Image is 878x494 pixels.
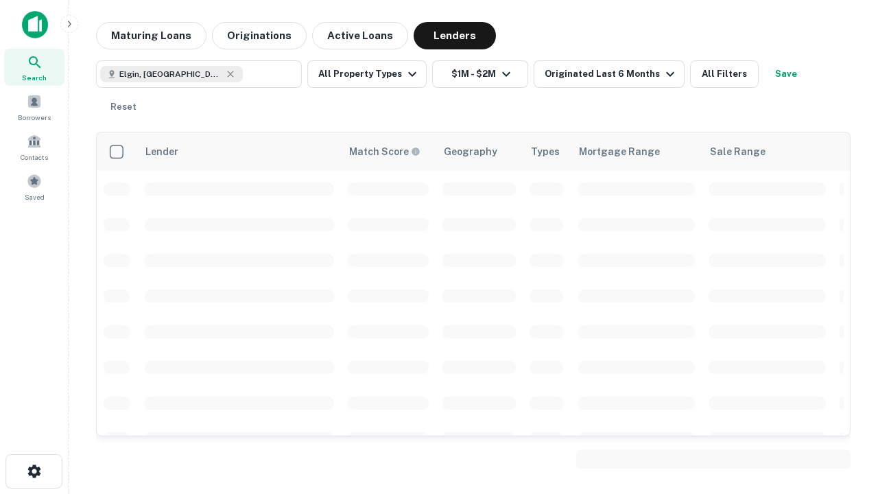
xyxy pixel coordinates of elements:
[341,132,436,171] th: Capitalize uses an advanced AI algorithm to match your search with the best lender. The match sco...
[145,143,178,160] div: Lender
[414,22,496,49] button: Lenders
[102,93,145,121] button: Reset
[137,132,341,171] th: Lender
[436,132,523,171] th: Geography
[25,191,45,202] span: Saved
[4,168,64,205] a: Saved
[534,60,685,88] button: Originated Last 6 Months
[710,143,766,160] div: Sale Range
[312,22,408,49] button: Active Loans
[349,144,420,159] div: Capitalize uses an advanced AI algorithm to match your search with the best lender. The match sco...
[545,66,678,82] div: Originated Last 6 Months
[432,60,528,88] button: $1M - $2M
[22,72,47,83] span: Search
[4,49,64,86] a: Search
[579,143,660,160] div: Mortgage Range
[307,60,427,88] button: All Property Types
[21,152,48,163] span: Contacts
[4,89,64,126] a: Borrowers
[119,68,222,80] span: Elgin, [GEOGRAPHIC_DATA], [GEOGRAPHIC_DATA]
[212,22,307,49] button: Originations
[18,112,51,123] span: Borrowers
[349,144,418,159] h6: Match Score
[809,384,878,450] iframe: Chat Widget
[690,60,759,88] button: All Filters
[22,11,48,38] img: capitalize-icon.png
[4,128,64,165] a: Contacts
[444,143,497,160] div: Geography
[764,60,808,88] button: Save your search to get updates of matches that match your search criteria.
[531,143,560,160] div: Types
[96,22,206,49] button: Maturing Loans
[523,132,571,171] th: Types
[702,132,833,171] th: Sale Range
[571,132,702,171] th: Mortgage Range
